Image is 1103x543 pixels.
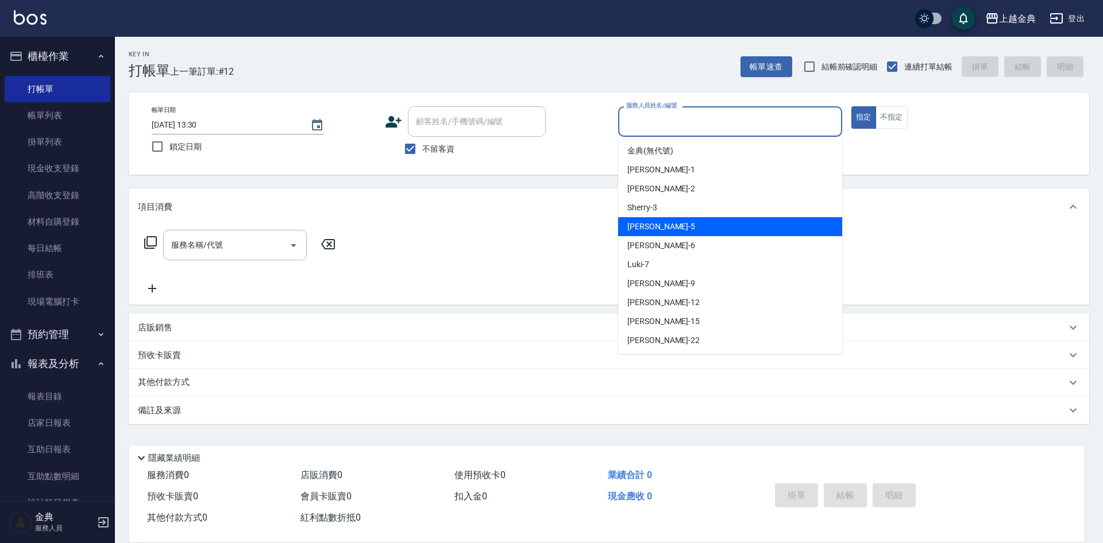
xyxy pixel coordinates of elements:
[5,288,110,315] a: 現場電腦打卡
[5,129,110,155] a: 掛單列表
[170,64,234,79] span: 上一筆訂單:#12
[35,523,94,533] p: 服務人員
[5,41,110,71] button: 櫃檯作業
[35,511,94,523] h5: 金典
[904,61,952,73] span: 連續打單結帳
[5,235,110,261] a: 每日結帳
[422,143,454,155] span: 不留客資
[999,11,1036,26] div: 上越金典
[138,405,181,417] p: 備註及來源
[14,10,47,25] img: Logo
[627,334,700,346] span: [PERSON_NAME] -22
[741,56,792,78] button: 帳單速查
[1045,8,1089,29] button: 登出
[608,469,652,480] span: 業績合計 0
[147,491,198,502] span: 預收卡販賣 0
[129,396,1089,424] div: 備註及來源
[300,469,342,480] span: 店販消費 0
[627,278,695,290] span: [PERSON_NAME] -9
[5,383,110,410] a: 報表目錄
[627,145,673,157] span: 金典 (無代號)
[5,261,110,288] a: 排班表
[5,463,110,490] a: 互助點數明細
[147,469,189,480] span: 服務消費 0
[454,469,506,480] span: 使用預收卡 0
[627,202,657,214] span: Sherry -3
[300,491,352,502] span: 會員卡販賣 0
[152,106,176,114] label: 帳單日期
[148,452,200,464] p: 隱藏業績明細
[5,490,110,516] a: 設計師日報表
[5,349,110,379] button: 報表及分析
[626,101,677,110] label: 服務人員姓名/編號
[876,106,908,129] button: 不指定
[147,512,207,523] span: 其他付款方式 0
[822,61,878,73] span: 結帳前確認明細
[138,201,172,213] p: 項目消費
[138,322,172,334] p: 店販銷售
[608,491,652,502] span: 現金應收 0
[5,102,110,129] a: 帳單列表
[627,296,700,309] span: [PERSON_NAME] -12
[454,491,487,502] span: 扣入金 0
[9,511,32,534] img: Person
[627,240,695,252] span: [PERSON_NAME] -6
[627,259,649,271] span: Luki -7
[5,410,110,436] a: 店家日報表
[627,221,695,233] span: [PERSON_NAME] -5
[303,111,331,139] button: Choose date, selected date is 2025-10-04
[981,7,1040,30] button: 上越金典
[5,209,110,235] a: 材料自購登錄
[300,512,361,523] span: 紅利點數折抵 0
[284,236,303,255] button: Open
[129,188,1089,225] div: 項目消費
[129,341,1089,369] div: 預收卡販賣
[5,182,110,209] a: 高階收支登錄
[129,63,170,79] h3: 打帳單
[627,183,695,195] span: [PERSON_NAME] -2
[5,436,110,463] a: 互助日報表
[627,315,700,328] span: [PERSON_NAME] -15
[138,376,195,389] p: 其他付款方式
[138,349,181,361] p: 預收卡販賣
[129,369,1089,396] div: 其他付款方式
[952,7,975,30] button: save
[129,314,1089,341] div: 店販銷售
[627,164,695,176] span: [PERSON_NAME] -1
[152,115,299,134] input: YYYY/MM/DD hh:mm
[169,141,202,153] span: 鎖定日期
[129,51,170,58] h2: Key In
[5,155,110,182] a: 現金收支登錄
[5,319,110,349] button: 預約管理
[5,76,110,102] a: 打帳單
[851,106,876,129] button: 指定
